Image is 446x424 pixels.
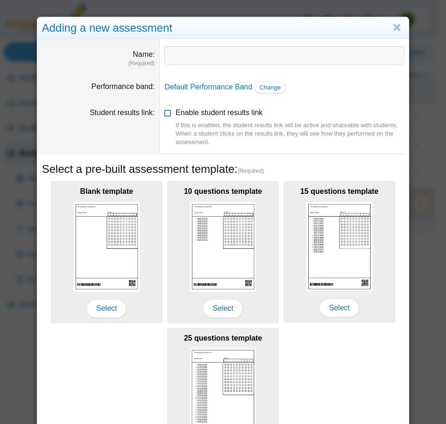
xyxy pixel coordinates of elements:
span: Select [319,299,359,317]
div: If this is enabled, the student results link will be active and shareable with students. When a s... [176,121,404,147]
b: 15 questions template [300,187,378,195]
b: Blank template [80,187,133,195]
b: 25 questions template [184,334,262,342]
span: Change [259,84,281,91]
span: Select [203,299,243,318]
a: Default Performance Band [164,83,252,91]
label: Performance band [91,82,155,90]
b: 10 questions template [184,187,262,195]
a: Close [390,20,404,36]
label: Name [133,50,155,58]
img: scan_sheet_blank.png [74,202,140,292]
span: Select [87,299,127,318]
a: Change [254,82,286,94]
dfn: (Required) [42,60,155,68]
div: Adding a new assessment [37,17,409,39]
img: scan_sheet_10_questions.png [190,202,256,292]
h5: Select a pre-built assessment template: [42,161,404,177]
img: scan_sheet_15_questions.png [306,202,372,291]
span: Enable student results link [176,109,404,146]
label: Student results link [90,109,155,116]
span: (Required) [237,167,264,175]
